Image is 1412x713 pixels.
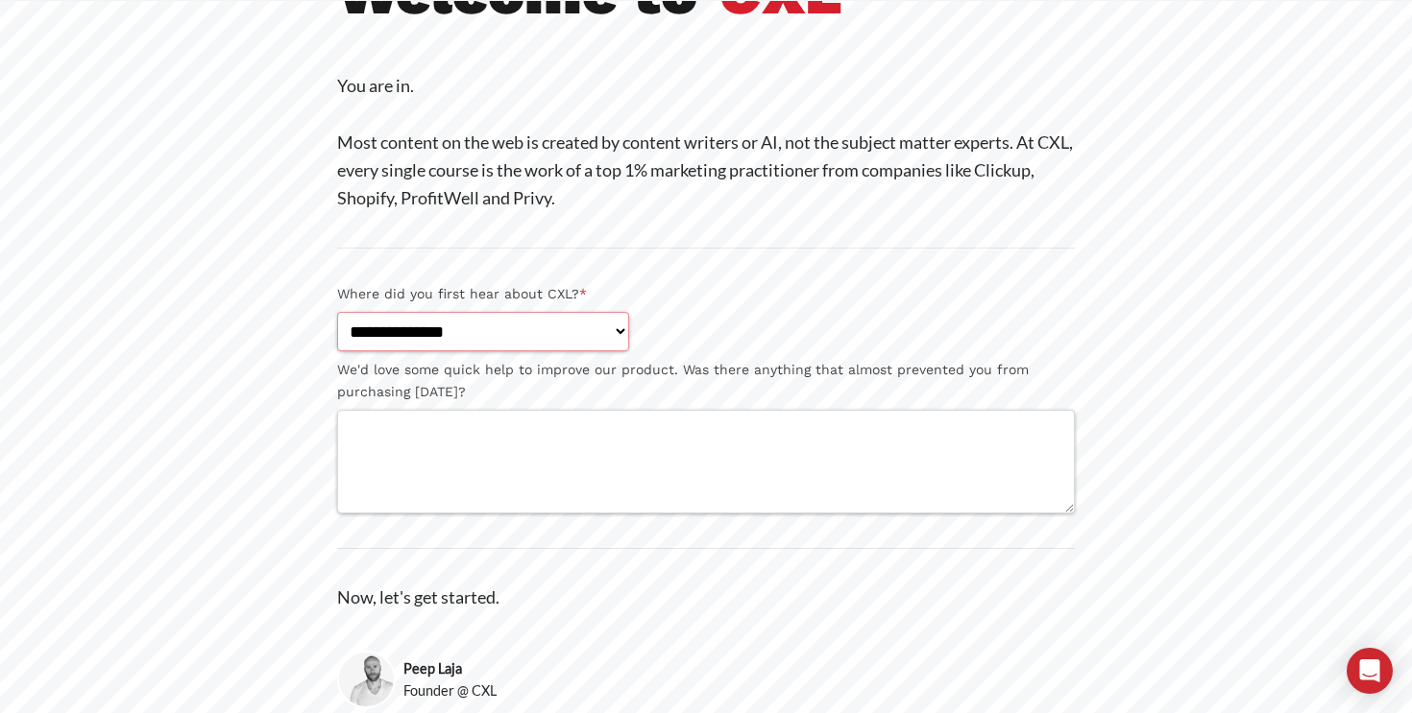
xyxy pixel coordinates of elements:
[337,651,396,709] img: Peep Laja, Founder @ CXL
[1347,648,1393,694] div: Open Intercom Messenger
[337,72,1075,212] p: You are in. Most content on the web is created by content writers or AI, not the subject matter e...
[337,583,1075,611] p: Now, let's get started.
[403,657,497,679] strong: Peep Laja
[337,359,1075,403] label: We'd love some quick help to improve our product. Was there anything that almost prevented you fr...
[337,283,1075,305] label: Where did you first hear about CXL?
[403,679,497,701] span: Founder @ CXL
